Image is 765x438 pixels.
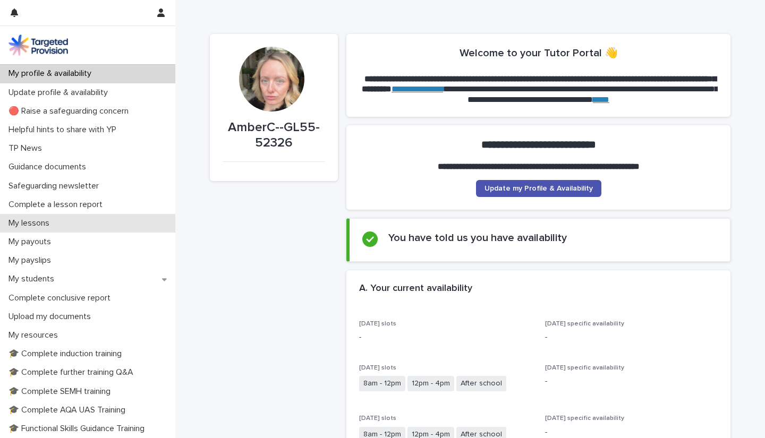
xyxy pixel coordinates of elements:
span: [DATE] specific availability [545,365,624,371]
p: Helpful hints to share with YP [4,125,125,135]
p: 🎓 Complete induction training [4,349,130,359]
a: Update my Profile & Availability [476,180,601,197]
h2: A. Your current availability [359,283,472,295]
h2: Welcome to your Tutor Portal 👋 [460,47,618,59]
p: 🎓 Complete further training Q&A [4,367,142,377]
p: My payslips [4,255,59,265]
span: [DATE] slots [359,415,396,422]
span: [DATE] slots [359,365,396,371]
p: AmberC--GL55-52326 [223,120,325,151]
span: [DATE] specific availability [545,415,624,422]
p: 🎓 Complete AQA UAS Training [4,405,134,415]
p: - [359,332,532,343]
p: Complete conclusive report [4,293,119,303]
img: M5nRWzHhSzIhMunXDL62 [8,35,68,56]
span: After school [456,376,506,391]
span: 8am - 12pm [359,376,405,391]
span: [DATE] slots [359,321,396,327]
h2: You have told us you have availability [388,231,567,244]
span: 12pm - 4pm [407,376,454,391]
span: Update my Profile & Availability [484,185,593,192]
span: [DATE] specific availability [545,321,624,327]
p: My profile & availability [4,68,100,79]
p: 🔴 Raise a safeguarding concern [4,106,137,116]
p: My lessons [4,218,58,228]
p: - [545,376,718,387]
p: My resources [4,330,66,340]
p: 🎓 Complete SEMH training [4,387,119,397]
p: My payouts [4,237,59,247]
p: My students [4,274,63,284]
p: Safeguarding newsletter [4,181,107,191]
p: - [545,332,718,343]
p: Complete a lesson report [4,200,111,210]
p: 🎓 Functional Skills Guidance Training [4,424,153,434]
p: Guidance documents [4,162,95,172]
p: - [545,427,718,438]
p: Upload my documents [4,312,99,322]
p: TP News [4,143,50,153]
p: Update profile & availability [4,88,116,98]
